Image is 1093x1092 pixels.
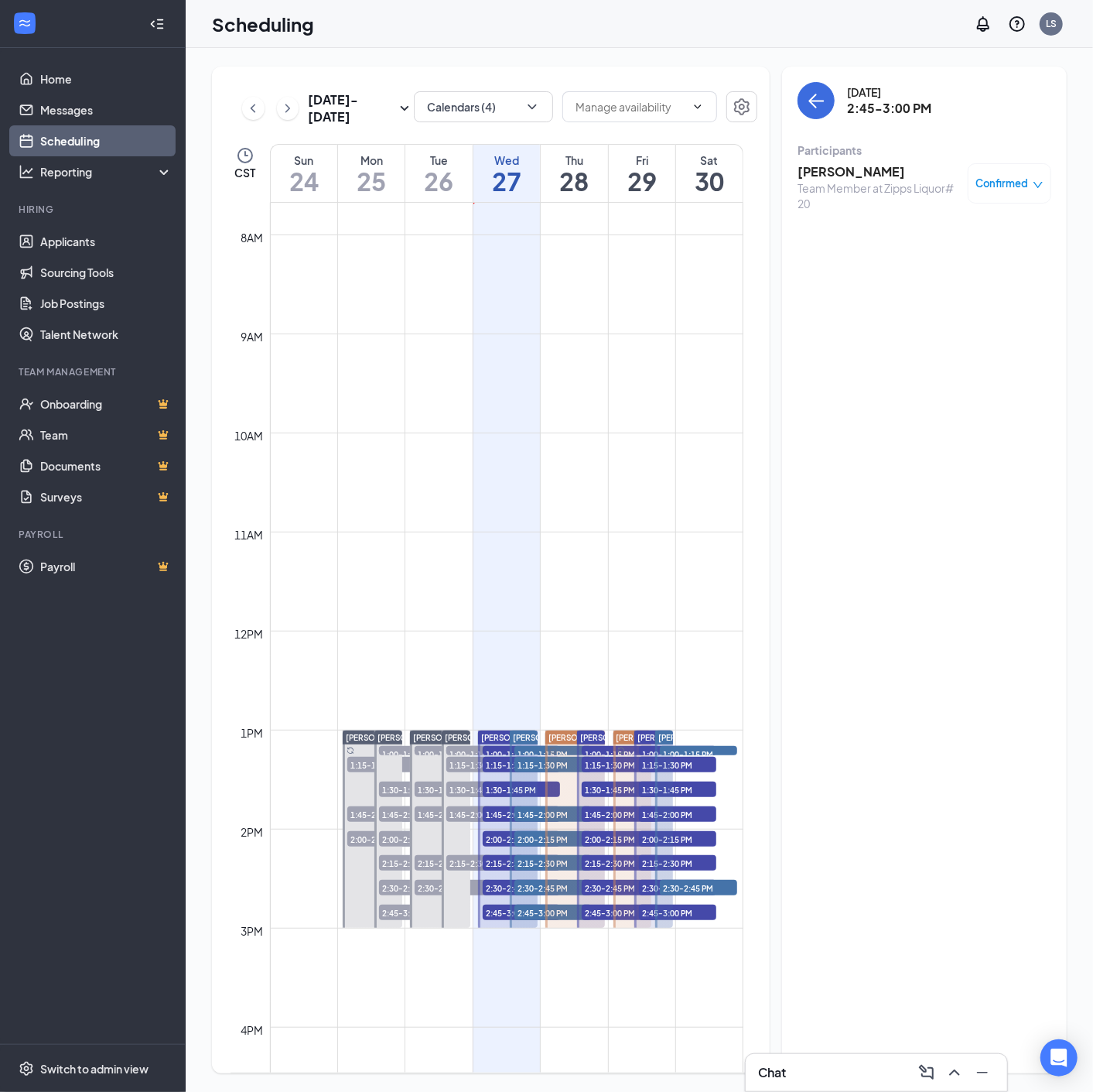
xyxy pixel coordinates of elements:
button: Minimize [970,1060,995,1085]
div: Hiring [19,203,169,216]
a: Settings [726,91,757,125]
svg: ChevronLeft [245,99,261,118]
svg: WorkstreamLogo [17,15,32,31]
div: 1pm [238,724,267,741]
div: 9am [238,328,267,345]
button: Settings [726,91,757,122]
span: [PERSON_NAME] [377,733,442,742]
svg: Settings [19,1061,34,1077]
svg: Sync [549,747,557,755]
div: Team Management [19,365,169,378]
span: [PERSON_NAME] [637,733,702,742]
span: 1:30-1:45 PM [379,782,456,797]
svg: Settings [733,98,751,116]
span: 2:30-2:45 PM [379,880,456,895]
button: ChevronRight [277,97,299,120]
span: CST [234,165,255,180]
span: 2:30-2:45 PM [639,880,716,895]
svg: Sync [617,747,625,755]
span: 2:00-2:15 PM [639,831,716,847]
span: 2:45-3:00 PM [514,905,592,920]
span: 1:45-2:00 PM [379,806,456,822]
a: August 29, 2025 [609,145,675,202]
h3: 2:45-3:00 PM [847,100,931,117]
h3: [PERSON_NAME] [798,163,960,180]
span: 1:00-1:15 PM [582,746,659,762]
span: 2:00-2:15 PM [483,831,560,847]
span: 2:00-2:15 PM [514,831,592,847]
span: 1:30-1:45 PM [483,782,560,797]
span: 2:15-2:30 PM [514,855,592,871]
span: 2:15-2:30 PM [379,855,456,871]
button: back-button [798,82,835,119]
h1: 29 [609,168,675,194]
span: 2:15-2:30 PM [639,855,716,871]
input: Manage availability [576,98,685,115]
span: 2:15-2:30 PM [582,855,659,871]
div: Sat [676,152,743,168]
div: Sun [271,152,337,168]
span: [PERSON_NAME] [617,733,681,742]
button: Calendars (4)ChevronDown [414,91,553,122]
span: down [1033,180,1043,190]
span: 2:00-2:15 PM [582,831,659,847]
span: [PERSON_NAME] [548,733,613,742]
span: 2:30-2:45 PM [415,880,492,895]
span: 1:45-2:00 PM [514,806,592,822]
span: 1:45-2:00 PM [582,806,659,822]
svg: Analysis [19,164,34,180]
a: PayrollCrown [40,551,172,582]
h3: Chat [758,1064,786,1081]
div: LS [1046,17,1057,30]
div: Mon [338,152,405,168]
span: 1:15-1:30 PM [514,757,592,772]
span: [PERSON_NAME] [445,733,510,742]
span: 1:00-1:15 PM [379,746,456,762]
span: 2:30-2:45 PM [483,880,560,895]
a: Home [40,63,172,94]
span: [PERSON_NAME] [513,733,578,742]
div: Fri [609,152,675,168]
div: Payroll [19,528,169,541]
span: [PERSON_NAME] [658,733,723,742]
span: [PERSON_NAME] [481,733,546,742]
div: 4pm [238,1022,267,1039]
span: 1:00-1:15 PM [639,746,716,762]
a: August 25, 2025 [338,145,405,202]
svg: ChevronDown [524,99,540,115]
span: 1:15-1:30 PM [483,757,560,772]
svg: Notifications [974,15,992,33]
div: 3pm [238,923,267,940]
h1: 25 [338,168,405,194]
span: 1:15-1:30 PM [347,757,425,772]
a: Messages [40,94,172,125]
a: August 30, 2025 [676,145,743,202]
span: 1:00-1:15 PM [415,746,492,762]
span: [PERSON_NAME] [580,733,645,742]
svg: Minimize [973,1063,992,1082]
svg: SmallChevronDown [395,99,414,118]
span: 1:30-1:45 PM [415,782,492,797]
a: August 26, 2025 [405,145,472,202]
h3: [DATE] - [DATE] [308,91,395,125]
span: 1:45-2:00 PM [347,806,425,822]
a: Scheduling [40,125,172,156]
svg: ChevronDown [692,101,704,113]
span: 1:00-1:15 PM [446,746,524,762]
span: 2:30-2:45 PM [660,880,737,895]
a: Job Postings [40,288,172,319]
h1: 26 [405,168,472,194]
span: 2:15-2:30 PM [415,855,492,871]
h1: Scheduling [212,11,314,37]
span: 1:45-2:00 PM [639,806,716,822]
div: Thu [541,152,607,168]
svg: ChevronRight [280,99,295,118]
span: 1:45-2:00 PM [446,806,524,822]
svg: QuestionInfo [1008,15,1026,33]
h1: 27 [473,168,540,194]
span: 2:45-3:00 PM [639,905,716,920]
div: 12pm [232,625,267,642]
div: Tue [405,152,472,168]
div: Reporting [40,164,173,180]
a: OnboardingCrown [40,389,172,419]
